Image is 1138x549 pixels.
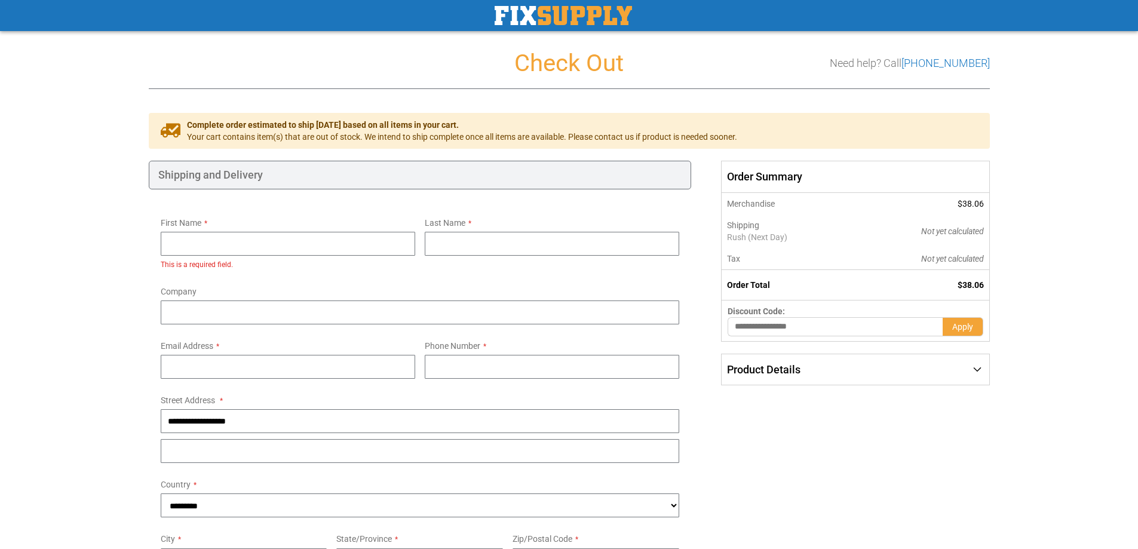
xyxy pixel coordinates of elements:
[495,6,632,25] img: Fix Industrial Supply
[727,280,770,290] strong: Order Total
[495,6,632,25] a: store logo
[958,199,984,208] span: $38.06
[161,480,191,489] span: Country
[727,220,759,230] span: Shipping
[161,534,175,544] span: City
[921,254,984,263] span: Not yet calculated
[727,231,847,243] span: Rush (Next Day)
[187,119,737,131] span: Complete order estimated to ship [DATE] based on all items in your cart.
[149,50,990,76] h1: Check Out
[952,322,973,332] span: Apply
[161,341,213,351] span: Email Address
[722,193,854,214] th: Merchandise
[187,131,737,143] span: Your cart contains item(s) that are out of stock. We intend to ship complete once all items are a...
[161,260,233,269] span: This is a required field.
[425,341,480,351] span: Phone Number
[722,248,854,270] th: Tax
[727,363,800,376] span: Product Details
[161,287,197,296] span: Company
[149,161,692,189] div: Shipping and Delivery
[921,226,984,236] span: Not yet calculated
[901,57,990,69] a: [PHONE_NUMBER]
[161,218,201,228] span: First Name
[161,395,215,405] span: Street Address
[721,161,989,193] span: Order Summary
[728,306,785,316] span: Discount Code:
[336,534,392,544] span: State/Province
[425,218,465,228] span: Last Name
[513,534,572,544] span: Zip/Postal Code
[830,57,990,69] h3: Need help? Call
[943,317,983,336] button: Apply
[958,280,984,290] span: $38.06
